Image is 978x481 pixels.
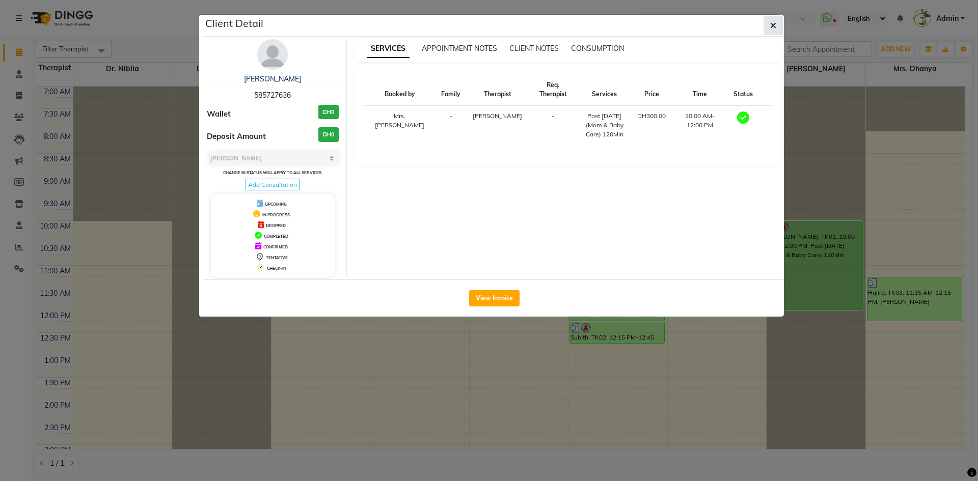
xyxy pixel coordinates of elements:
[205,16,263,31] h5: Client Detail
[207,131,266,143] span: Deposit Amount
[267,266,286,271] span: CHECK-IN
[318,127,339,142] h3: DH0
[257,39,288,70] img: avatar
[223,170,322,175] small: Change in status will apply to all services.
[246,179,300,190] span: Add Consultation
[467,74,528,105] th: Therapist
[365,105,436,146] td: Mrs. [PERSON_NAME]
[584,111,625,139] div: Post [DATE] (Mom & Baby Care) 120Min
[367,40,410,58] span: SERVICES
[528,74,578,105] th: Req. Therapist
[637,111,666,121] div: DH300.00
[631,74,672,105] th: Price
[265,202,287,207] span: UPCOMING
[509,44,559,53] span: CLIENT NOTES
[571,44,624,53] span: CONSUMPTION
[266,223,286,228] span: DROPPED
[435,105,467,146] td: -
[207,108,231,120] span: Wallet
[422,44,497,53] span: APPOINTMENT NOTES
[262,212,290,217] span: IN PROGRESS
[264,234,288,239] span: COMPLETED
[266,255,288,260] span: TENTATIVE
[254,91,291,100] span: 585727636
[365,74,436,105] th: Booked by
[318,105,339,120] h3: DH0
[528,105,578,146] td: -
[672,74,727,105] th: Time
[435,74,467,105] th: Family
[473,112,522,120] span: [PERSON_NAME]
[672,105,727,146] td: 10:00 AM-12:00 PM
[469,290,520,306] button: View Invoice
[727,74,759,105] th: Status
[263,244,288,249] span: CONFIRMED
[244,74,301,83] a: [PERSON_NAME]
[578,74,631,105] th: Services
